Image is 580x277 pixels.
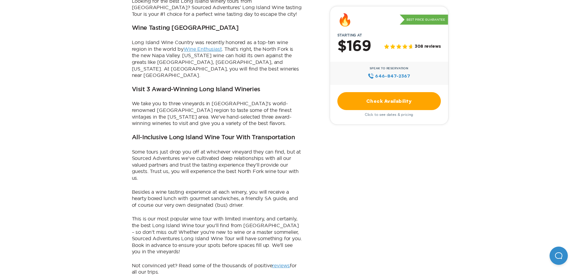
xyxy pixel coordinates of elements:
[365,113,413,117] span: Click to see dates & pricing
[370,67,408,70] span: Speak to Reservation
[132,189,302,209] p: Besides a wine tasting experience at each winery, you will receive a hearty boxed lunch with gour...
[375,73,410,79] span: 646‍-847‍-2367
[184,46,222,52] a: Wine Enthusiast
[132,100,302,126] p: We take you to three vineyards in [GEOGRAPHIC_DATA]’s world-renowned [GEOGRAPHIC_DATA] region to ...
[132,86,260,93] h3: Visit 3 Award-Winning Long Island Wineries
[415,44,441,50] span: 308 reviews
[132,216,302,255] p: This is our most popular wine tour with limited inventory, and certainly, the best Long Island Wi...
[132,262,302,275] p: Not convinced yet? Read some of the thousands of positive for all our trips.
[400,15,448,25] p: Best Price Guarantee
[330,33,369,37] span: Starting at
[550,247,568,265] iframe: Help Scout Beacon - Open
[132,149,302,182] p: Some tours just drop you off at whichever vineyard they can find, but at Sourced Adventures we’ve...
[368,73,410,79] a: 646‍-847‍-2367
[132,134,295,141] h3: All-Inclusive Long Island Wine Tour With Transportation
[337,39,371,54] h2: $169
[337,14,353,26] div: 🔥
[272,263,290,268] a: reviews
[132,39,302,79] p: Long Island Wine Country was recently honored as a top-ten wine region in the world by . That’s r...
[337,92,441,110] a: Check Availability
[132,25,239,32] h3: Wine Tasting [GEOGRAPHIC_DATA]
